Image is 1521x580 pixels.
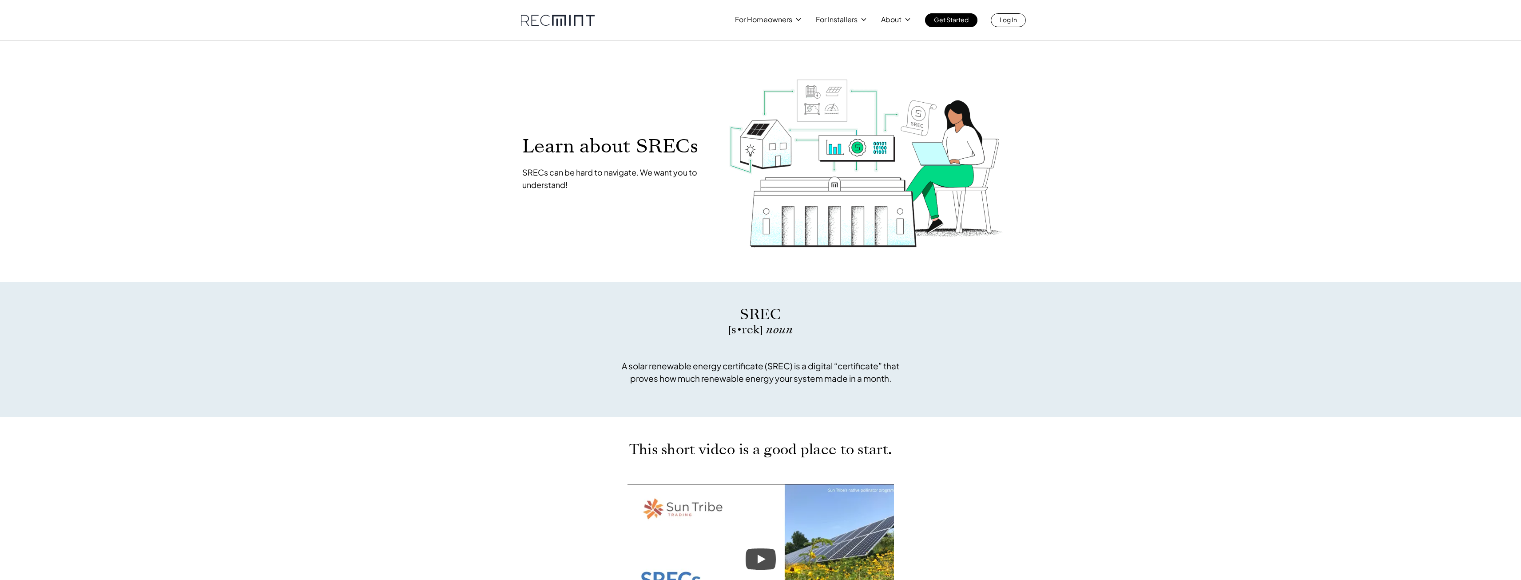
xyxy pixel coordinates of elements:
[746,548,776,570] button: Play
[735,13,792,26] p: For Homeowners
[616,304,905,324] p: SREC
[881,13,901,26] p: About
[616,360,905,384] p: A solar renewable energy certificate (SREC) is a digital “certificate” that proves how much renew...
[522,136,711,156] p: Learn about SRECs
[1000,13,1017,26] p: Log In
[934,13,969,26] p: Get Started
[816,13,858,26] p: For Installers
[594,444,927,456] p: This short video is a good place to start.
[766,322,793,337] span: noun
[616,324,905,335] p: [s • rek]
[522,166,711,191] p: SRECs can be hard to navigate. We want you to understand!
[925,13,977,27] a: Get Started
[991,13,1026,27] a: Log In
